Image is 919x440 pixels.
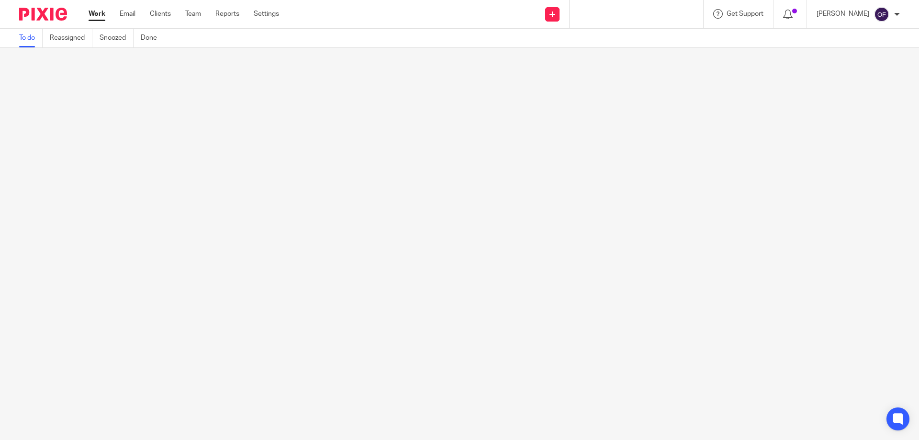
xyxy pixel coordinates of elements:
[185,9,201,19] a: Team
[817,9,869,19] p: [PERSON_NAME]
[150,9,171,19] a: Clients
[727,11,763,17] span: Get Support
[874,7,889,22] img: svg%3E
[120,9,135,19] a: Email
[19,29,43,47] a: To do
[215,9,239,19] a: Reports
[254,9,279,19] a: Settings
[50,29,92,47] a: Reassigned
[89,9,105,19] a: Work
[19,8,67,21] img: Pixie
[141,29,164,47] a: Done
[100,29,134,47] a: Snoozed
